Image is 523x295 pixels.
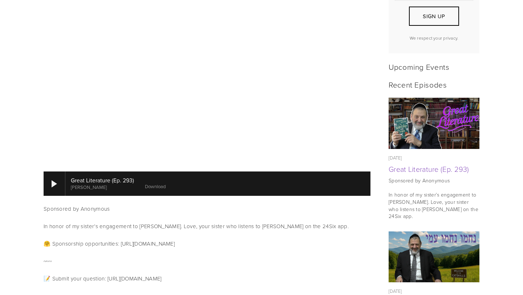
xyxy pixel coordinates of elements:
p: ~~~ [44,257,370,266]
p: We respect your privacy. [395,35,473,41]
button: Sign Up [409,7,459,26]
p: Sponsored by Anonymous In honor of my sister’s engagement to [PERSON_NAME]. Love, your sister who... [44,205,370,231]
p: 🤗 Sponsorship opportunities: [URL][DOMAIN_NAME] [44,239,370,248]
a: Download [145,183,166,190]
h2: Upcoming Events [389,62,479,71]
a: Great Literature (Ep. 293) [389,164,469,174]
p: Sponsored by Anonymous In honor of my sister’s engagement to [PERSON_NAME]. Love, your sister who... [389,177,479,220]
time: [DATE] [389,154,402,161]
img: Hashem will comfort us (Ep. 292) [389,231,480,283]
p: 📝 Submit your question: [URL][DOMAIN_NAME] [44,274,370,283]
h2: Recent Episodes [389,80,479,89]
span: Sign Up [423,12,445,20]
img: Great Literature (Ep. 293) [389,98,480,149]
time: [DATE] [389,288,402,294]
